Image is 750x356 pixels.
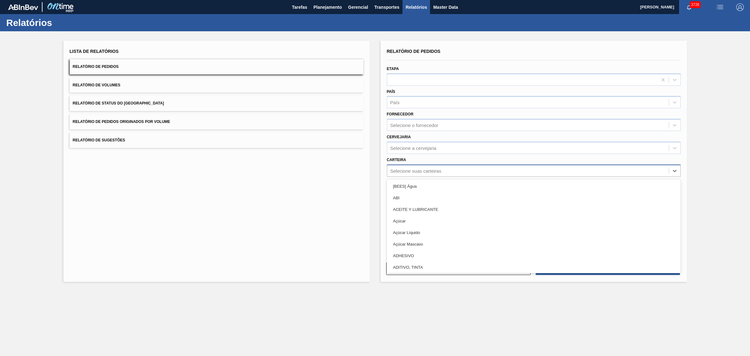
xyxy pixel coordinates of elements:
div: ADHESIVO [387,250,681,262]
h1: Relatórios [6,19,117,26]
div: Selecione a cervejaria [390,145,437,150]
span: Master Data [433,3,458,11]
button: Relatório de Sugestões [70,133,363,148]
span: Relatório de Pedidos [73,64,119,69]
span: Transportes [374,3,399,11]
div: ABI [387,192,681,204]
button: Notificações [679,3,699,12]
div: [BEES] Água [387,181,681,192]
img: userActions [716,3,724,11]
button: Relatório de Status do [GEOGRAPHIC_DATA] [70,96,363,111]
span: Tarefas [292,3,307,11]
div: ACEITE Y LUBRICANTE [387,204,681,215]
div: Selecione o fornecedor [390,123,438,128]
span: Lista de Relatórios [70,49,119,54]
img: TNhmsLtSVTkK8tSr43FrP2fwEKptu5GPRR3wAAAABJRU5ErkJggg== [8,4,38,10]
label: País [387,89,395,94]
span: Relatórios [406,3,427,11]
div: Açúcar [387,215,681,227]
span: Relatório de Status do [GEOGRAPHIC_DATA] [73,101,164,105]
div: ADITIVO, TINTA [387,262,681,273]
div: Açúcar Líquido [387,227,681,238]
div: Selecione suas carteiras [390,168,441,173]
label: Etapa [387,67,399,71]
span: Gerencial [348,3,368,11]
div: Açúcar Mascavo [387,238,681,250]
label: Fornecedor [387,112,413,116]
button: Limpar [386,262,531,275]
span: 3726 [690,1,701,8]
div: País [390,100,400,105]
span: Relatório de Pedidos [387,49,441,54]
span: Relatório de Sugestões [73,138,125,142]
button: Relatório de Pedidos [70,59,363,74]
img: Logout [736,3,744,11]
label: Carteira [387,158,406,162]
span: Relatório de Pedidos Originados por Volume [73,120,170,124]
span: Relatório de Volumes [73,83,120,87]
label: Cervejaria [387,135,411,139]
button: Relatório de Volumes [70,78,363,93]
button: Relatório de Pedidos Originados por Volume [70,114,363,130]
span: Planejamento [313,3,342,11]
